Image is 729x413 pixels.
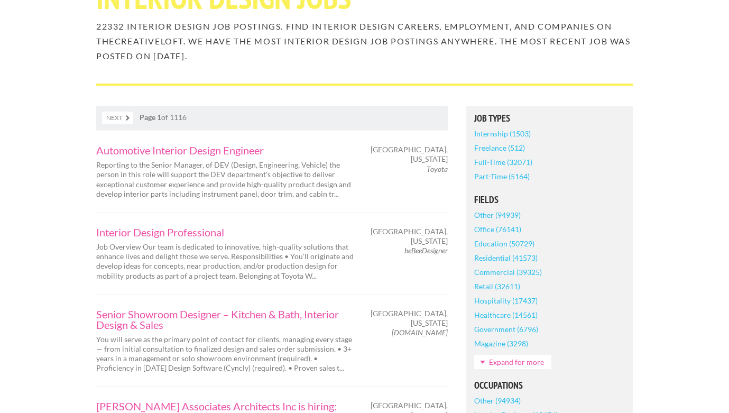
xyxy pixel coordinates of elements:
a: Senior Showroom Designer – Kitchen & Bath, Interior Design & Sales [96,309,355,330]
h2: 22332 Interior Design job postings. Find Interior Design careers, employment, and companies on th... [96,19,633,63]
a: Retail (32611) [474,279,520,293]
span: [GEOGRAPHIC_DATA], [US_STATE] [371,309,448,328]
h5: Job Types [474,114,625,123]
h5: Occupations [474,381,625,390]
a: Other (94934) [474,393,521,408]
em: beBeeDesigner [404,246,448,255]
strong: Page 1 [140,113,161,122]
h5: Fields [474,195,625,205]
a: Residential (41573) [474,251,538,265]
a: Full-Time (32071) [474,155,532,169]
a: Automotive Interior Design Engineer [96,145,355,155]
a: Part-Time (5164) [474,169,530,183]
a: Government (6796) [474,322,538,336]
em: [DOMAIN_NAME] [392,328,448,337]
a: Magazine (3298) [474,336,528,351]
em: Toyota [427,164,448,173]
a: Commercial (39325) [474,265,542,279]
a: Expand for more [474,355,551,369]
p: You will serve as the primary point of contact for clients, managing every stage — from initial c... [96,335,355,373]
span: [GEOGRAPHIC_DATA], [US_STATE] [371,145,448,164]
a: Office (76141) [474,222,521,236]
a: Freelance (512) [474,141,525,155]
span: [GEOGRAPHIC_DATA], [US_STATE] [371,227,448,246]
a: Hospitality (17437) [474,293,538,308]
a: Healthcare (14561) [474,308,538,322]
a: Interior Design Professional [96,227,355,237]
a: Other (94939) [474,208,521,222]
a: Education (50729) [474,236,534,251]
nav: of 1116 [96,106,448,130]
a: Internship (1503) [474,126,531,141]
p: Reporting to the Senior Manager, of DEV (Design, Engineering, Vehicle) the person in this role wi... [96,160,355,199]
a: Next [102,112,133,124]
p: Job Overview Our team is dedicated to innovative, high-quality solutions that enhance lives and d... [96,242,355,281]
